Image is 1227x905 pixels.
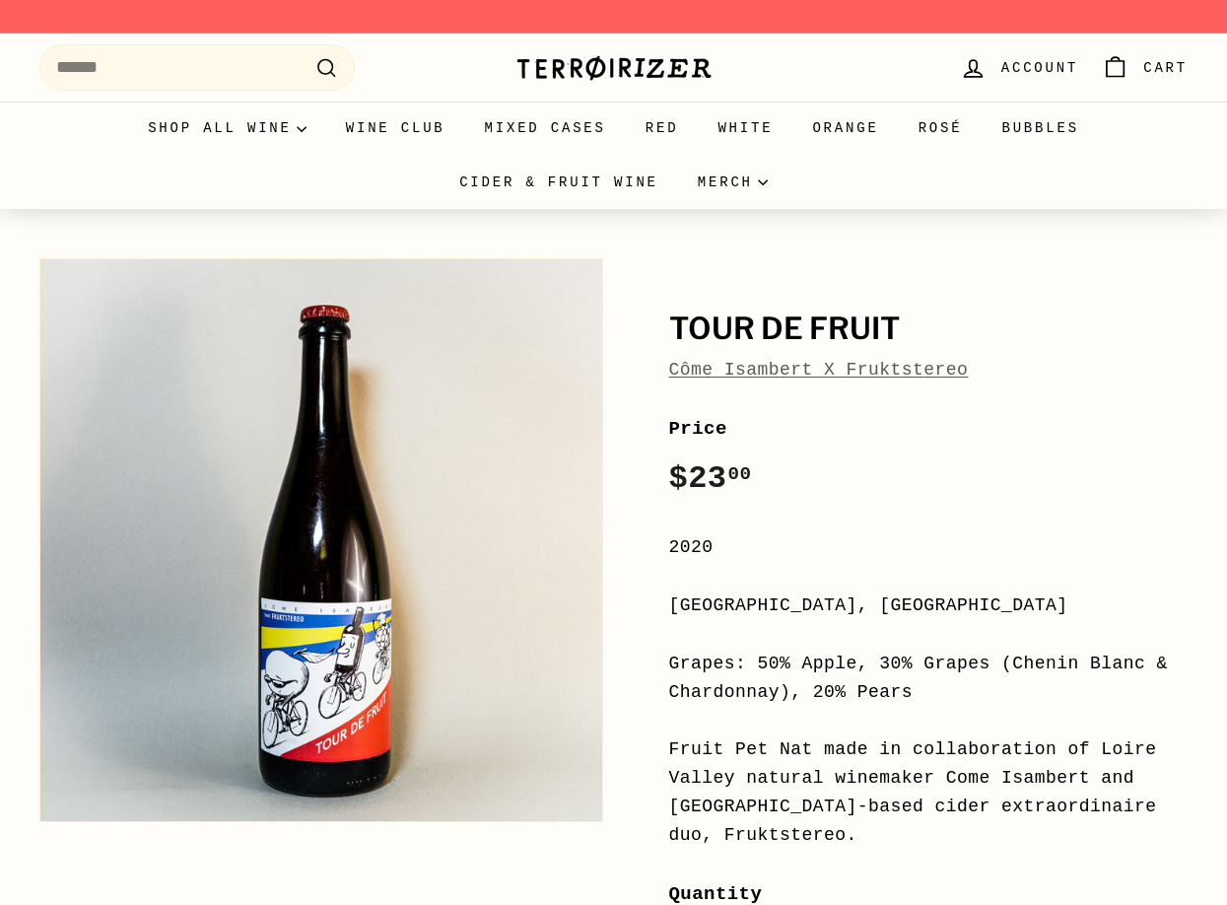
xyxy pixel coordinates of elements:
[698,102,792,155] a: White
[326,102,465,155] a: Wine Club
[669,360,969,380] a: Côme Isambert X Fruktstereo
[982,102,1098,155] a: Bubbles
[669,533,1189,562] div: 2020
[948,38,1090,97] a: Account
[669,735,1189,849] div: Fruit Pet Nat made in collaboration of Loire Valley natural winemaker Come Isambert and [GEOGRAPH...
[669,592,1189,620] div: [GEOGRAPHIC_DATA], [GEOGRAPHIC_DATA]
[669,650,1189,707] div: Grapes: 50% Apple, 30% Grapes (Chenin Blanc & Chardonnay), 20% Pears
[792,102,898,155] a: Orange
[440,156,678,209] a: Cider & Fruit Wine
[1001,57,1078,79] span: Account
[678,156,787,209] summary: Merch
[626,102,699,155] a: Red
[727,463,751,485] sup: 00
[128,102,326,155] summary: Shop all wine
[40,259,602,821] img: Tour de Fruit
[669,313,1189,346] h1: Tour de Fruit
[899,102,983,155] a: Rosé
[669,460,752,497] span: $23
[465,102,626,155] a: Mixed Cases
[1143,57,1188,79] span: Cart
[1090,38,1199,97] a: Cart
[669,414,1189,444] label: Price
